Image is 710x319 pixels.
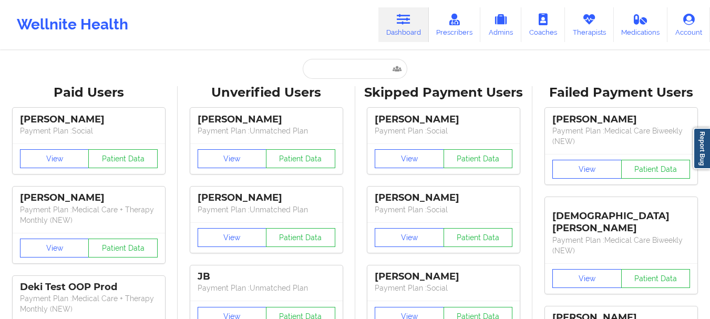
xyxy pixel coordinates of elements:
[20,204,158,225] p: Payment Plan : Medical Care + Therapy Monthly (NEW)
[266,228,335,247] button: Patient Data
[667,7,710,42] a: Account
[375,228,444,247] button: View
[198,192,335,204] div: [PERSON_NAME]
[20,114,158,126] div: [PERSON_NAME]
[375,283,512,293] p: Payment Plan : Social
[614,7,668,42] a: Medications
[540,85,703,101] div: Failed Payment Users
[375,126,512,136] p: Payment Plan : Social
[20,293,158,314] p: Payment Plan : Medical Care + Therapy Monthly (NEW)
[375,114,512,126] div: [PERSON_NAME]
[198,114,335,126] div: [PERSON_NAME]
[20,281,158,293] div: Deki Test OOP Prod
[266,149,335,168] button: Patient Data
[88,239,158,258] button: Patient Data
[521,7,565,42] a: Coaches
[375,149,444,168] button: View
[7,85,170,101] div: Paid Users
[552,126,690,147] p: Payment Plan : Medical Care Biweekly (NEW)
[480,7,521,42] a: Admins
[378,7,429,42] a: Dashboard
[198,149,267,168] button: View
[375,204,512,215] p: Payment Plan : Social
[198,271,335,283] div: JB
[444,149,513,168] button: Patient Data
[88,149,158,168] button: Patient Data
[375,271,512,283] div: [PERSON_NAME]
[621,160,691,179] button: Patient Data
[198,126,335,136] p: Payment Plan : Unmatched Plan
[375,192,512,204] div: [PERSON_NAME]
[444,228,513,247] button: Patient Data
[185,85,348,101] div: Unverified Users
[198,228,267,247] button: View
[552,269,622,288] button: View
[20,192,158,204] div: [PERSON_NAME]
[552,235,690,256] p: Payment Plan : Medical Care Biweekly (NEW)
[20,239,89,258] button: View
[552,114,690,126] div: [PERSON_NAME]
[198,204,335,215] p: Payment Plan : Unmatched Plan
[565,7,614,42] a: Therapists
[552,202,690,234] div: [DEMOGRAPHIC_DATA][PERSON_NAME]
[621,269,691,288] button: Patient Data
[20,149,89,168] button: View
[693,128,710,169] a: Report Bug
[20,126,158,136] p: Payment Plan : Social
[429,7,481,42] a: Prescribers
[552,160,622,179] button: View
[363,85,526,101] div: Skipped Payment Users
[198,283,335,293] p: Payment Plan : Unmatched Plan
